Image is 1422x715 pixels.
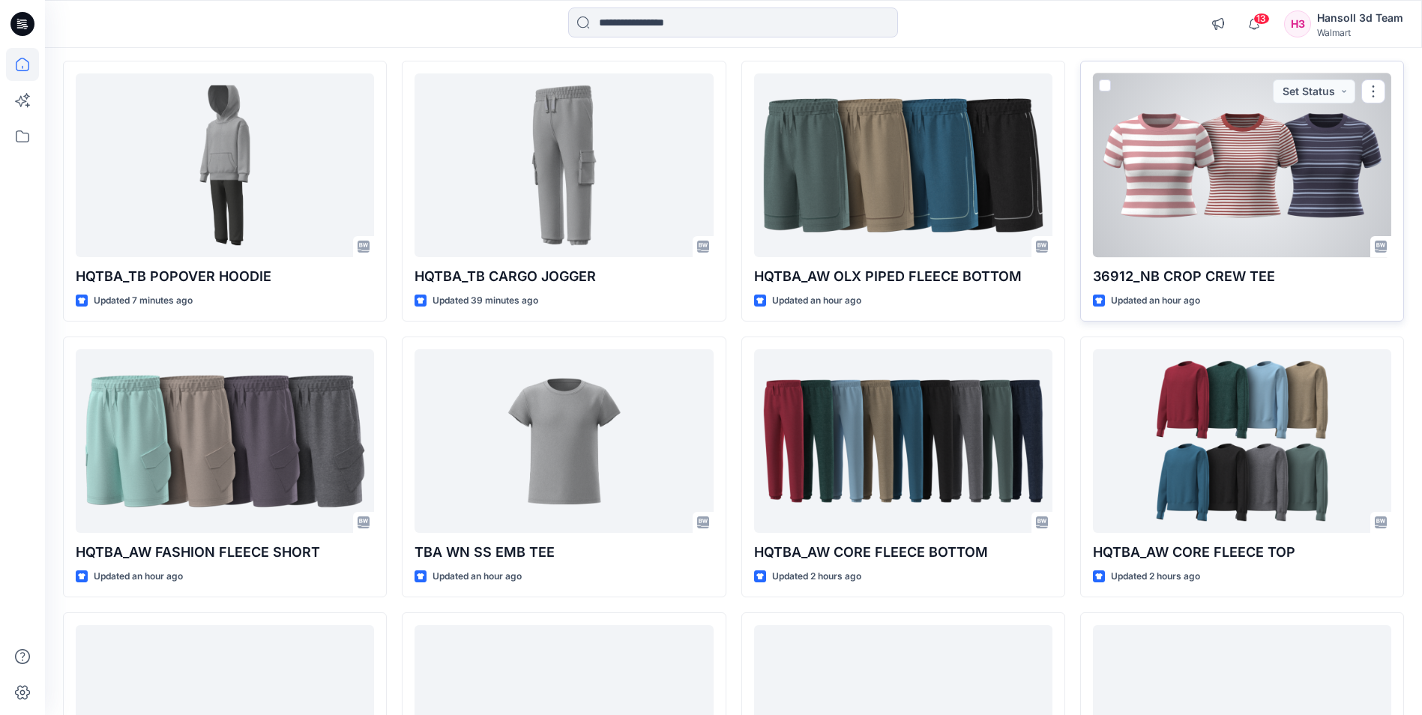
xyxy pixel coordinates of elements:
[1253,13,1270,25] span: 13
[1111,293,1200,309] p: Updated an hour ago
[76,73,374,257] a: HQTBA_TB POPOVER HOODIE
[76,542,374,563] p: HQTBA_AW FASHION FLEECE SHORT
[76,266,374,287] p: HQTBA_TB POPOVER HOODIE
[754,266,1052,287] p: HQTBA_AW OLX PIPED FLEECE BOTTOM
[94,569,183,585] p: Updated an hour ago
[1111,569,1200,585] p: Updated 2 hours ago
[1284,10,1311,37] div: H3
[1093,266,1391,287] p: 36912_NB CROP CREW TEE
[76,349,374,533] a: HQTBA_AW FASHION FLEECE SHORT
[772,569,861,585] p: Updated 2 hours ago
[1317,27,1403,38] div: Walmart
[1093,349,1391,533] a: HQTBA_AW CORE FLEECE TOP
[754,542,1052,563] p: HQTBA_AW CORE FLEECE BOTTOM
[754,73,1052,257] a: HQTBA_AW OLX PIPED FLEECE BOTTOM
[415,73,713,257] a: HQTBA_TB CARGO JOGGER
[1093,73,1391,257] a: 36912_NB CROP CREW TEE
[415,349,713,533] a: TBA WN SS EMB TEE
[433,293,538,309] p: Updated 39 minutes ago
[415,542,713,563] p: TBA WN SS EMB TEE
[94,293,193,309] p: Updated 7 minutes ago
[754,349,1052,533] a: HQTBA_AW CORE FLEECE BOTTOM
[1317,9,1403,27] div: Hansoll 3d Team
[772,293,861,309] p: Updated an hour ago
[415,266,713,287] p: HQTBA_TB CARGO JOGGER
[1093,542,1391,563] p: HQTBA_AW CORE FLEECE TOP
[433,569,522,585] p: Updated an hour ago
